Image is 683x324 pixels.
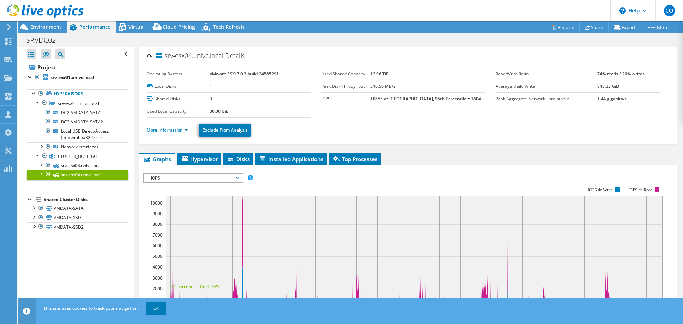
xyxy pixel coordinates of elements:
[199,124,251,137] a: Exclude From Analysis
[153,253,163,259] text: 5000
[597,96,627,102] b: 1.44 gigabits/s
[628,187,652,192] text: IOPS de Read
[58,153,98,159] span: CLUSTER_HOSPITAL
[664,5,675,16] span: CO
[259,155,323,163] span: Installed Applications
[370,71,389,77] b: 12.96 TiB
[79,23,111,30] span: Performance
[43,305,139,311] span: This site uses cookies to track your navigation.
[147,127,188,133] a: More Information
[227,155,250,163] span: Disks
[210,83,212,89] b: 1
[27,73,128,82] a: srv-esx01.univc.local
[58,100,99,106] span: srv-esx01.univc.local
[147,70,210,78] label: Operating System
[51,74,94,80] b: srv-esx01.univc.local
[332,155,377,163] span: Top Processes
[27,213,128,222] a: VMDATA-SSD
[143,155,171,163] span: Graphs
[153,243,163,249] text: 6000
[370,83,396,89] b: 516.50 MB/s
[169,283,219,290] text: 95° percentil = 1604 IOPS
[27,89,128,99] a: Hypervisors
[156,52,223,59] span: srv-esx04.univc.local
[210,108,229,114] b: 30.00 GiB
[321,70,370,78] label: Used Shared Capacity
[27,204,128,213] a: VMDATA-SATA
[579,22,609,33] a: Share
[27,99,128,108] a: srv-esx01.univc.local
[153,286,163,292] text: 2000
[608,22,641,33] a: Export
[597,83,619,89] b: 848.33 GiB
[146,302,166,315] a: OK
[27,127,128,142] a: Local USB Direct-Access (mpx.vmhba32:C0:T0
[147,108,210,115] label: Used Local Capacity
[225,51,245,60] span: Details
[27,152,128,161] a: CLUSTER_HOSPITAL
[546,22,580,33] a: Reports
[163,23,195,30] span: Cloud Pricing
[321,95,370,102] label: IOPS:
[213,23,244,30] span: Tech Refresh
[588,187,613,192] text: IOPS de Write
[181,155,218,163] span: Hypervisor
[27,142,128,152] a: Network Interfaces
[27,108,128,117] a: DC2-VMDATA-SATA
[27,170,128,179] a: srv-esx04.univc.local
[128,23,145,30] span: Virtual
[147,95,210,102] label: Shared Disks
[153,275,163,281] text: 3000
[153,264,163,270] text: 4000
[23,36,67,44] h1: SRVDC02
[150,200,163,206] text: 10000
[597,71,645,77] b: 74% reads / 26% writes
[147,83,210,90] label: Local Disks
[153,221,163,227] text: 8000
[619,7,626,14] svg: \n
[27,161,128,170] a: srv-esx03.univc.local
[27,62,128,73] a: Project
[27,222,128,232] a: VMDATA-SSD2
[321,83,370,90] label: Peak Disk Throughput
[370,96,481,102] b: 10655 at [GEOGRAPHIC_DATA], 95th Percentile = 1604
[27,117,128,126] a: DC2-VMDATA-SATA2
[496,70,597,78] label: Read/Write Ratio
[147,174,239,182] span: IOPS
[30,23,62,30] span: Environment
[153,232,163,238] text: 7000
[153,211,163,217] text: 9000
[641,22,674,33] a: More
[496,83,597,90] label: Average Daily Write
[44,195,128,204] div: Shared Cluster Disks
[153,296,163,302] text: 1000
[210,96,212,102] b: 3
[496,95,597,102] label: Peak Aggregate Network Throughput
[210,71,279,77] b: VMware ESXi 7.0.3 build-24585291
